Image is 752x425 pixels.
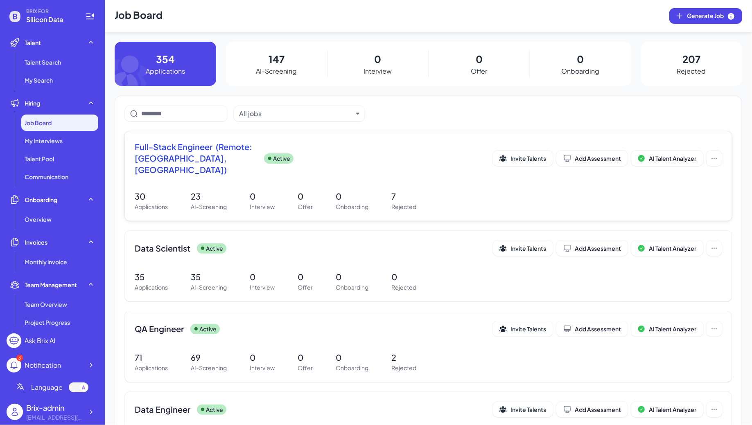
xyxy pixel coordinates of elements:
button: Add Assessment [556,151,628,166]
p: 0 [336,271,368,283]
p: Offer [298,283,313,292]
div: Ask Brix AI [25,336,55,346]
p: Active [206,405,223,414]
button: Invite Talents [493,241,553,256]
span: QA Engineer [135,323,184,335]
div: Notification [25,360,61,370]
span: Invoices [25,238,47,246]
p: 0 [250,190,275,202]
p: Offer [298,202,313,211]
p: 147 [269,52,285,66]
p: Interview [364,66,392,76]
p: 0 [336,351,368,364]
p: Onboarding [336,364,368,372]
p: 30 [135,190,168,202]
div: 3 [16,355,23,361]
p: 0 [577,52,584,66]
p: Applications [146,66,185,76]
p: 7 [391,190,416,202]
p: Offer [471,66,488,76]
button: Invite Talents [493,402,553,417]
span: Invite Talents [510,325,546,333]
div: Add Assessment [563,244,621,252]
button: AI Talent Analyzer [631,321,703,337]
span: Monthly invoice [25,258,67,266]
button: Add Assessment [556,321,628,337]
span: Onboarding [25,196,57,204]
span: AI Talent Analyzer [649,155,696,162]
p: Onboarding [336,283,368,292]
p: Active [273,154,290,163]
div: Add Assessment [563,325,621,333]
span: Project Progress [25,318,70,326]
button: Invite Talents [493,321,553,337]
p: Applications [135,364,168,372]
p: Offer [298,364,313,372]
div: flora@joinbrix.com [26,413,84,422]
span: Generate Job [687,11,735,20]
p: 0 [250,351,275,364]
button: AI Talent Analyzer [631,241,703,256]
span: Data Scientist [135,243,190,254]
p: Onboarding [336,202,368,211]
span: AI Talent Analyzer [649,245,696,252]
button: Add Assessment [556,241,628,256]
span: Hiring [25,99,40,107]
p: 0 [250,271,275,283]
span: Full-Stack Engineer (Remote: [GEOGRAPHIC_DATA], [GEOGRAPHIC_DATA]) [135,141,257,175]
p: Onboarding [561,66,599,76]
p: 0 [391,271,416,283]
span: Talent Pool [25,155,54,163]
p: Interview [250,283,275,292]
button: AI Talent Analyzer [631,151,703,166]
p: 0 [298,190,313,202]
span: AI Talent Analyzer [649,406,696,413]
p: Interview [250,202,275,211]
p: Interview [250,364,275,372]
p: Rejected [391,283,416,292]
div: Add Assessment [563,405,621,414]
p: Rejected [391,202,416,211]
button: Add Assessment [556,402,628,417]
p: Rejected [391,364,416,372]
p: 2 [391,351,416,364]
p: 23 [191,190,227,202]
p: 0 [374,52,381,66]
p: 0 [298,351,313,364]
button: AI Talent Analyzer [631,402,703,417]
span: Language [31,382,63,392]
p: 0 [476,52,483,66]
button: All jobs [239,109,353,119]
span: Invite Talents [510,245,546,252]
span: Communication [25,173,68,181]
span: Invite Talents [510,406,546,413]
div: Brix-admin [26,402,84,413]
span: BRIX FOR [26,8,75,15]
div: All jobs [239,109,262,119]
span: Team Overview [25,300,67,308]
p: 207 [682,52,700,66]
p: Applications [135,202,168,211]
p: Applications [135,283,168,292]
span: AI Talent Analyzer [649,325,696,333]
p: Rejected [677,66,706,76]
span: Data Engineer [135,404,190,415]
div: Add Assessment [563,154,621,162]
span: Talent Search [25,58,61,66]
p: 71 [135,351,168,364]
span: Team Management [25,281,77,289]
p: Active [199,325,217,333]
p: Active [206,244,223,253]
p: 69 [191,351,227,364]
p: 0 [336,190,368,202]
p: AI-Screening [191,364,227,372]
p: 354 [156,52,175,66]
span: My Search [25,76,53,84]
span: Job Board [25,119,52,127]
span: Talent [25,38,41,47]
span: Silicon Data [26,15,75,25]
p: AI-Screening [191,283,227,292]
p: AI-Screening [256,66,297,76]
p: 0 [298,271,313,283]
p: AI-Screening [191,202,227,211]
